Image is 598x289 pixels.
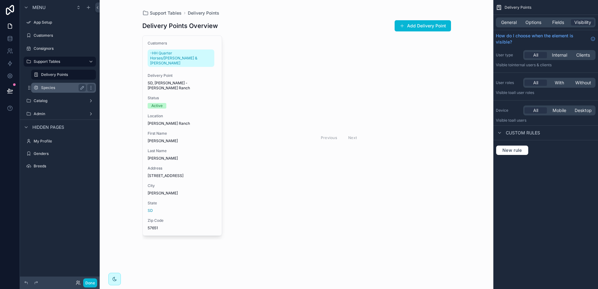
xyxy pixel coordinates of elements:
label: Customers [34,33,95,38]
span: All [533,52,538,58]
span: all users [512,118,526,123]
label: Delivery Points [41,72,92,77]
span: Desktop [575,107,592,114]
a: My Profile [24,136,96,146]
label: Breeds [34,164,95,169]
label: My Profile [34,139,95,144]
span: Internal users & clients [512,63,552,67]
span: Fields [552,19,564,26]
span: Delivery Points [505,5,531,10]
span: Hidden pages [32,124,64,130]
button: New rule [496,145,529,155]
label: Device [496,108,521,113]
a: Admin [24,109,96,119]
label: User type [496,53,521,58]
button: Done [83,278,97,287]
label: Species [41,85,83,90]
label: Consignors [34,46,95,51]
a: Genders [24,149,96,159]
p: Visible to [496,90,596,95]
span: New rule [500,147,524,153]
span: All [533,107,538,114]
span: Mobile [553,107,566,114]
a: Support Tables [24,57,96,67]
a: How do I choose when the element is visible? [496,33,596,45]
a: Customers [24,30,96,40]
label: User roles [496,80,521,85]
span: Options [525,19,541,26]
a: Breeds [24,161,96,171]
a: Species [31,83,96,93]
a: Catalog [24,96,96,106]
label: Catalog [34,98,86,103]
span: Clients [576,52,590,58]
span: Custom rules [506,130,540,136]
label: Admin [34,111,86,116]
p: Visible to [496,118,596,123]
label: App Setup [34,20,95,25]
span: Menu [32,4,45,11]
span: Internal [552,52,567,58]
a: Delivery Points [31,70,96,80]
a: App Setup [24,17,96,27]
span: With [555,80,564,86]
label: Genders [34,151,95,156]
label: Support Tables [34,59,83,64]
span: Without [575,80,591,86]
span: Visibility [574,19,591,26]
span: How do I choose when the element is visible? [496,33,588,45]
span: All user roles [512,90,534,95]
span: General [501,19,517,26]
a: Consignors [24,44,96,54]
span: All [533,80,538,86]
p: Visible to [496,63,596,68]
